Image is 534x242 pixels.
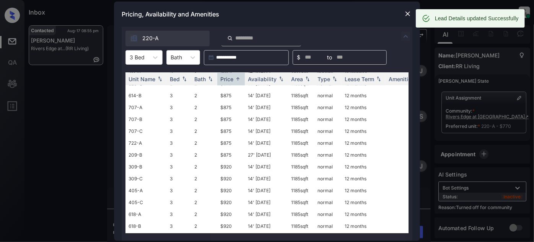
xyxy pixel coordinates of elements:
[277,76,285,82] img: sorting
[217,101,245,113] td: $875
[167,185,191,196] td: 3
[191,196,217,208] td: 2
[217,125,245,137] td: $875
[217,173,245,185] td: $920
[314,208,342,220] td: normal
[167,196,191,208] td: 3
[314,220,342,232] td: normal
[297,53,300,62] span: $
[342,90,386,101] td: 12 months
[288,90,314,101] td: 1185 sqft
[194,76,206,82] div: Bath
[217,196,245,208] td: $920
[342,185,386,196] td: 12 months
[125,220,167,232] td: 618-B
[342,161,386,173] td: 12 months
[167,208,191,220] td: 3
[389,76,414,82] div: Amenities
[191,161,217,173] td: 2
[288,125,314,137] td: 1185 sqft
[342,220,386,232] td: 12 months
[125,208,167,220] td: 618-A
[191,208,217,220] td: 2
[217,113,245,125] td: $875
[314,137,342,149] td: normal
[245,137,288,149] td: 14' [DATE]
[125,125,167,137] td: 707-C
[342,137,386,149] td: 12 months
[125,173,167,185] td: 309-C
[288,208,314,220] td: 1185 sqft
[181,76,188,82] img: sorting
[245,113,288,125] td: 14' [DATE]
[288,149,314,161] td: 1185 sqft
[327,53,332,62] span: to
[314,113,342,125] td: normal
[331,76,339,82] img: sorting
[345,76,374,82] div: Lease Term
[167,90,191,101] td: 3
[130,34,138,42] img: icon-zuma
[314,173,342,185] td: normal
[125,196,167,208] td: 405-C
[288,161,314,173] td: 1185 sqft
[217,161,245,173] td: $920
[342,208,386,220] td: 12 months
[167,149,191,161] td: 3
[227,35,233,42] img: icon-zuma
[245,101,288,113] td: 14' [DATE]
[245,208,288,220] td: 14' [DATE]
[288,185,314,196] td: 1185 sqft
[125,113,167,125] td: 707-B
[375,76,383,82] img: sorting
[245,185,288,196] td: 14' [DATE]
[167,101,191,113] td: 3
[191,90,217,101] td: 2
[217,208,245,220] td: $920
[245,161,288,173] td: 14' [DATE]
[314,125,342,137] td: normal
[191,113,217,125] td: 2
[288,101,314,113] td: 1185 sqft
[245,196,288,208] td: 14' [DATE]
[167,137,191,149] td: 3
[245,220,288,232] td: 14' [DATE]
[342,149,386,161] td: 12 months
[191,101,217,113] td: 2
[404,10,412,18] img: close
[114,2,420,27] div: Pricing, Availability and Amenities
[191,149,217,161] td: 2
[342,196,386,208] td: 12 months
[220,76,233,82] div: Price
[167,173,191,185] td: 3
[288,173,314,185] td: 1185 sqft
[125,137,167,149] td: 722-A
[191,185,217,196] td: 2
[142,34,159,43] span: 220-A
[156,76,164,82] img: sorting
[314,90,342,101] td: normal
[217,220,245,232] td: $920
[170,76,180,82] div: Bed
[291,76,303,82] div: Area
[129,76,155,82] div: Unit Name
[342,173,386,185] td: 12 months
[191,137,217,149] td: 2
[125,161,167,173] td: 309-B
[217,137,245,149] td: $875
[248,76,277,82] div: Availability
[314,185,342,196] td: normal
[245,90,288,101] td: 14' [DATE]
[125,149,167,161] td: 209-B
[125,185,167,196] td: 405-A
[245,173,288,185] td: 14' [DATE]
[288,220,314,232] td: 1185 sqft
[314,161,342,173] td: normal
[314,101,342,113] td: normal
[125,90,167,101] td: 614-B
[217,90,245,101] td: $875
[245,149,288,161] td: 27' [DATE]
[217,185,245,196] td: $920
[342,113,386,125] td: 12 months
[167,125,191,137] td: 3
